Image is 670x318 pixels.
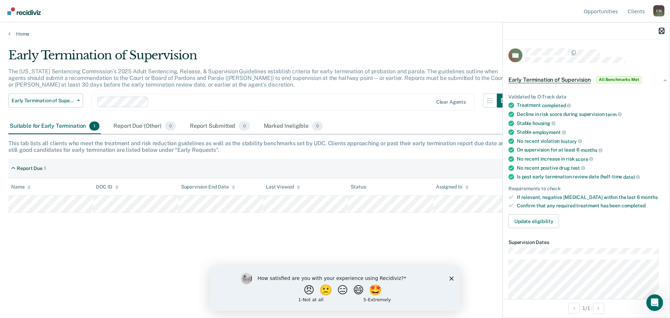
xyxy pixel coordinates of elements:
[8,68,505,88] p: The [US_STATE] Sentencing Commission’s 2025 Adult Sentencing, Release, & Supervision Guidelines e...
[17,165,43,171] div: Report Due
[517,156,664,162] div: No recent increase in risk
[605,111,621,117] span: term
[646,294,663,311] iframe: Intercom live chat
[11,184,31,190] div: Name
[517,138,664,144] div: No recent violation
[517,203,664,209] div: Confirm that any required treatment has been
[8,48,511,68] div: Early Termination of Supervision
[262,119,325,134] div: Marked Ineligible
[508,214,559,228] button: Update eligibility
[12,98,74,104] span: Early Termination of Supervision
[641,194,657,200] span: months
[533,120,556,126] span: housing
[503,68,670,91] div: Early Termination of SupervisionAll Benchmarks Met
[596,76,642,83] span: All Benchmarks Met
[8,31,662,37] a: Home
[165,121,176,131] span: 0
[89,121,99,131] span: 1
[436,99,466,105] div: Clear agents
[7,7,41,15] img: Recidiviz
[112,119,177,134] div: Report Due (Other)
[44,165,46,171] div: 1
[517,120,664,126] div: Stable
[312,121,323,131] span: 0
[575,156,593,162] span: score
[188,119,251,134] div: Report Submitted
[508,94,664,99] div: Validated by O-Track data
[8,119,101,134] div: Suitable for Early Termination
[351,184,366,190] div: Status
[517,111,664,117] div: Decline in risk score during supervision
[503,299,670,317] div: 1 / 1
[436,184,469,190] div: Assigned to
[508,76,591,83] span: Early Termination of Supervision
[181,184,235,190] div: Supervision End Date
[508,185,664,191] div: Requirements to check
[621,203,646,208] span: completed
[581,147,603,153] span: months
[533,129,566,135] span: employment
[653,5,664,16] div: C N
[517,102,664,109] div: Treatment
[653,5,664,16] button: Profile dropdown button
[266,184,300,190] div: Last Viewed
[96,184,118,190] div: DOC ID
[508,239,664,245] dt: Supervision Dates
[623,174,640,179] span: date)
[517,147,664,153] div: On supervision for at least 6
[542,103,571,108] span: completed
[561,138,582,144] span: history
[239,121,250,131] span: 0
[517,194,664,200] div: If relevant, negative [MEDICAL_DATA] within the last 6
[517,174,664,180] div: Is past early termination review date (half-time
[568,303,580,314] button: Previous Opportunity
[571,165,585,171] span: test
[593,303,604,314] button: Next Opportunity
[517,165,664,171] div: No recent positive drug
[517,129,664,135] div: Stable
[210,266,460,311] iframe: Survey by Kim from Recidiviz
[8,140,662,153] div: This tab lists all clients who meet the treatment and risk reduction guidelines as well as the st...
